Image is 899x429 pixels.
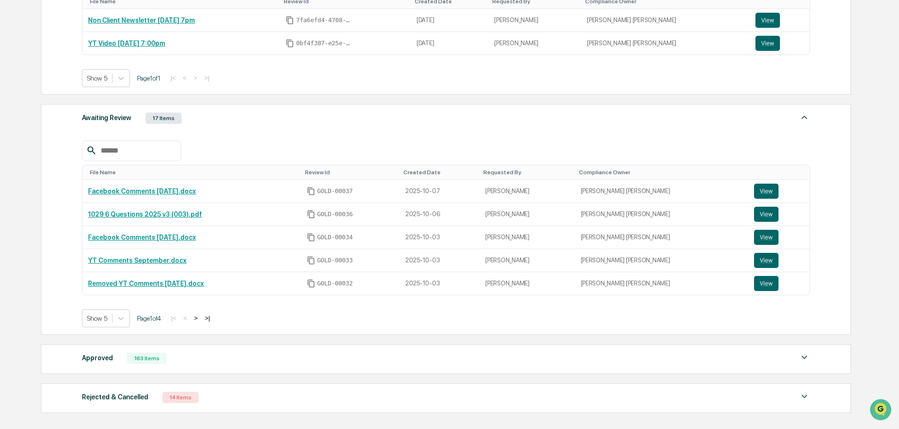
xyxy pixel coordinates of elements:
td: 2025-10-03 [400,249,480,272]
a: View [754,184,804,199]
button: View [754,276,779,291]
span: Copy Id [307,233,315,242]
td: [PERSON_NAME] [489,9,581,32]
span: Copy Id [307,187,315,195]
button: View [754,184,779,199]
span: Data Lookup [19,210,59,220]
a: View [754,230,804,245]
td: [PERSON_NAME] [480,180,575,203]
span: [PERSON_NAME] [29,154,76,161]
div: Toggle SortBy [305,169,396,176]
td: 2025-10-03 [400,272,480,295]
div: 🖐️ [9,194,17,201]
span: • [78,154,81,161]
div: Start new chat [42,72,154,81]
a: 🖐️Preclearance [6,189,64,206]
button: View [754,207,779,222]
img: Jack Rasmussen [9,119,24,134]
td: [PERSON_NAME] [489,32,581,55]
span: Copy Id [307,279,315,288]
div: 163 Items [127,353,167,364]
img: Cameron Burns [9,145,24,160]
span: 7fa6efd4-4708-40e1-908e-0c443afb3dc4 [296,16,353,24]
a: 🗄️Attestations [64,189,120,206]
div: Toggle SortBy [90,169,297,176]
td: 2025-10-06 [400,203,480,226]
img: caret [799,391,810,402]
div: Awaiting Review [82,112,131,124]
div: 14 Items [162,392,199,403]
span: [PERSON_NAME] [29,128,76,136]
div: Toggle SortBy [579,169,745,176]
img: 1746055101610-c473b297-6a78-478c-a979-82029cc54cd1 [19,129,26,136]
button: > [191,314,201,322]
button: >| [202,314,213,322]
td: 2025-10-07 [400,180,480,203]
a: View [754,276,804,291]
td: [PERSON_NAME] [PERSON_NAME] [581,9,750,32]
div: Toggle SortBy [756,169,806,176]
span: Attestations [78,193,117,202]
td: [PERSON_NAME] [PERSON_NAME] [575,203,748,226]
img: caret [799,112,810,123]
button: View [754,230,779,245]
a: Facebook Comments [DATE].docx [88,234,196,241]
td: [PERSON_NAME] [480,272,575,295]
td: [PERSON_NAME] [PERSON_NAME] [575,226,748,249]
span: GOLD-00033 [317,257,353,264]
span: • [78,128,81,136]
span: [DATE] [83,154,103,161]
button: View [755,13,780,28]
div: Approved [82,352,113,364]
td: [PERSON_NAME] [480,203,575,226]
span: GOLD-00032 [317,280,353,287]
button: Start new chat [160,75,171,86]
img: 1746055101610-c473b297-6a78-478c-a979-82029cc54cd1 [9,72,26,89]
iframe: Open customer support [869,398,894,423]
span: GOLD-00034 [317,234,353,241]
div: 17 Items [145,113,182,124]
a: YT Comments September.docx [88,257,186,264]
a: Powered byPylon [66,233,114,241]
a: View [755,13,804,28]
td: [PERSON_NAME] [480,249,575,272]
button: View [754,253,779,268]
a: Facebook Comments [DATE].docx [88,187,196,195]
div: 🗄️ [68,194,76,201]
span: Page 1 of 1 [137,74,161,82]
span: Copy Id [286,39,294,48]
a: YT Video [DATE] 7:00pm [88,40,165,47]
span: 0bf4f387-e25e-429d-8c29-a2c0512bb23c [296,40,353,47]
a: View [755,36,804,51]
div: We're available if you need us! [42,81,129,89]
p: How can we help? [9,20,171,35]
button: < [180,314,190,322]
span: Copy Id [286,16,294,24]
a: Removed YT Comments [DATE].docx [88,280,204,287]
button: View [755,36,780,51]
td: [PERSON_NAME] [PERSON_NAME] [581,32,750,55]
td: [PERSON_NAME] [480,226,575,249]
a: View [754,253,804,268]
button: See all [146,103,171,114]
span: Preclearance [19,193,61,202]
span: GOLD-00036 [317,210,353,218]
button: > [191,74,200,82]
td: [DATE] [411,9,489,32]
span: Copy Id [307,210,315,219]
td: [PERSON_NAME] [PERSON_NAME] [575,272,748,295]
a: 1029 6 Questions 2025 v3 (003).pdf [88,210,202,218]
span: [DATE] [83,128,103,136]
td: [PERSON_NAME] [PERSON_NAME] [575,249,748,272]
span: Pylon [94,234,114,241]
span: Copy Id [307,256,315,265]
button: |< [168,314,179,322]
img: 8933085812038_c878075ebb4cc5468115_72.jpg [20,72,37,89]
div: 🔎 [9,211,17,219]
div: Toggle SortBy [403,169,476,176]
button: >| [201,74,212,82]
a: 🔎Data Lookup [6,207,63,224]
button: < [180,74,189,82]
